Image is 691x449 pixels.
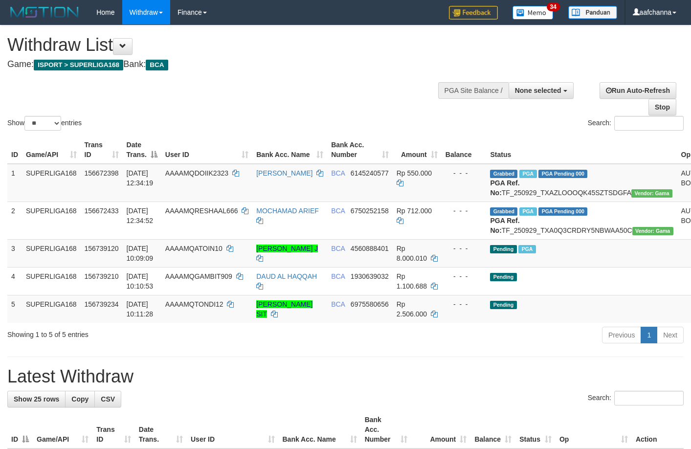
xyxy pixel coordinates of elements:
[438,82,509,99] div: PGA Site Balance /
[7,116,82,131] label: Show entries
[92,411,134,449] th: Trans ID: activate to sort column ascending
[490,170,517,178] span: Grabbed
[490,273,516,281] span: Pending
[518,245,535,253] span: Marked by aafsoycanthlai
[490,245,516,253] span: Pending
[486,164,677,202] td: TF_250929_TXAZLOOOQK45SZTSDGFA
[85,245,119,252] span: 156739120
[7,411,33,449] th: ID: activate to sort column descending
[446,168,483,178] div: - - -
[397,245,427,262] span: Rp 8.000.010
[331,207,345,215] span: BCA
[351,300,389,308] span: Copy 6975580656 to clipboard
[7,5,82,20] img: MOTION_logo.png
[600,82,676,99] a: Run Auto-Refresh
[85,207,119,215] span: 156672433
[256,300,312,318] a: [PERSON_NAME] SIT
[490,207,517,216] span: Grabbed
[252,136,327,164] th: Bank Acc. Name: activate to sort column ascending
[7,326,281,339] div: Showing 1 to 5 of 5 entries
[588,116,684,131] label: Search:
[127,207,154,224] span: [DATE] 12:34:52
[33,411,92,449] th: Game/API: activate to sort column ascending
[446,271,483,281] div: - - -
[556,411,632,449] th: Op: activate to sort column ascending
[14,395,59,403] span: Show 25 rows
[547,2,560,11] span: 34
[71,395,89,403] span: Copy
[602,327,641,343] a: Previous
[127,245,154,262] span: [DATE] 10:09:09
[397,207,432,215] span: Rp 712.000
[165,207,238,215] span: AAAAMQRESHAAL666
[65,391,95,407] a: Copy
[85,169,119,177] span: 156672398
[7,267,22,295] td: 4
[449,6,498,20] img: Feedback.jpg
[509,82,574,99] button: None selected
[446,206,483,216] div: - - -
[614,391,684,405] input: Search:
[161,136,252,164] th: User ID: activate to sort column ascending
[135,411,187,449] th: Date Trans.: activate to sort column ascending
[7,239,22,267] td: 3
[470,411,515,449] th: Balance: activate to sort column ascending
[331,272,345,280] span: BCA
[351,245,389,252] span: Copy 4560888401 to clipboard
[331,300,345,308] span: BCA
[538,207,587,216] span: PGA Pending
[632,227,673,235] span: Vendor URL: https://trx31.1velocity.biz
[123,136,161,164] th: Date Trans.: activate to sort column descending
[22,295,81,323] td: SUPERLIGA168
[519,170,536,178] span: Marked by aafsoycanthlai
[22,202,81,239] td: SUPERLIGA168
[7,202,22,239] td: 2
[165,300,223,308] span: AAAAMQTONDI12
[7,164,22,202] td: 1
[486,136,677,164] th: Status
[411,411,470,449] th: Amount: activate to sort column ascending
[446,299,483,309] div: - - -
[490,301,516,309] span: Pending
[85,300,119,308] span: 156739234
[397,300,427,318] span: Rp 2.506.000
[7,391,66,407] a: Show 25 rows
[22,164,81,202] td: SUPERLIGA168
[486,202,677,239] td: TF_250929_TXA0Q3CRDRY5NBWAA50C
[393,136,442,164] th: Amount: activate to sort column ascending
[165,272,232,280] span: AAAAMQGAMBIT909
[127,272,154,290] span: [DATE] 10:10:53
[256,207,319,215] a: MOCHAMAD ARIEF
[22,267,81,295] td: SUPERLIGA168
[7,136,22,164] th: ID
[331,169,345,177] span: BCA
[327,136,393,164] th: Bank Acc. Number: activate to sort column ascending
[101,395,115,403] span: CSV
[515,411,556,449] th: Status: activate to sort column ascending
[631,189,672,198] span: Vendor URL: https://trx31.1velocity.biz
[490,217,519,234] b: PGA Ref. No:
[519,207,536,216] span: Marked by aafsoycanthlai
[515,87,561,94] span: None selected
[351,272,389,280] span: Copy 1930639032 to clipboard
[34,60,123,70] span: ISPORT > SUPERLIGA168
[7,295,22,323] td: 5
[256,245,318,252] a: [PERSON_NAME] J
[568,6,617,19] img: panduan.png
[442,136,487,164] th: Balance
[7,35,451,55] h1: Withdraw List
[588,391,684,405] label: Search:
[513,6,554,20] img: Button%20Memo.svg
[85,272,119,280] span: 156739210
[538,170,587,178] span: PGA Pending
[648,99,676,115] a: Stop
[81,136,123,164] th: Trans ID: activate to sort column ascending
[22,239,81,267] td: SUPERLIGA168
[165,169,228,177] span: AAAAMQDOIIK2323
[614,116,684,131] input: Search:
[256,169,312,177] a: [PERSON_NAME]
[397,169,432,177] span: Rp 550.000
[397,272,427,290] span: Rp 1.100.688
[361,411,412,449] th: Bank Acc. Number: activate to sort column ascending
[7,60,451,69] h4: Game: Bank:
